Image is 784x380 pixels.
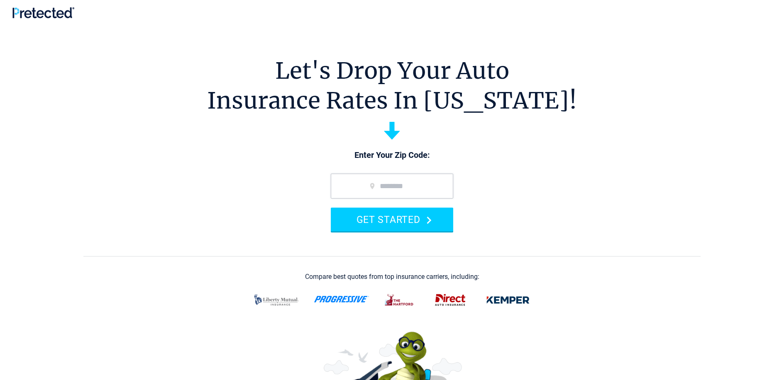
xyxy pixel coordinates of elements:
img: direct [430,289,471,311]
img: progressive [314,296,369,303]
div: Compare best quotes from top insurance carriers, including: [305,273,479,281]
p: Enter Your Zip Code: [322,150,462,161]
img: thehartford [379,289,420,311]
img: Pretected Logo [12,7,74,18]
input: zip code [331,174,453,198]
h1: Let's Drop Your Auto Insurance Rates In [US_STATE]! [207,56,577,116]
img: liberty [249,289,304,311]
img: kemper [481,289,535,311]
button: GET STARTED [331,208,453,231]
